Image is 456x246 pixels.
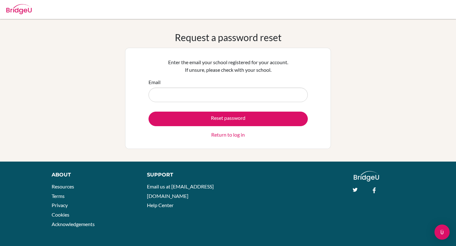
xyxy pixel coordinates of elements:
a: Acknowledgements [52,221,95,227]
p: Enter the email your school registered for your account. If unsure, please check with your school. [149,58,308,74]
a: Help Center [147,202,174,208]
img: logo_white@2x-f4f0deed5e89b7ecb1c2cc34c3e3d731f90f0f143d5ea2071677605dd97b5244.png [354,171,379,181]
a: Privacy [52,202,68,208]
div: About [52,171,133,179]
a: Return to log in [211,131,245,138]
a: Resources [52,183,74,189]
label: Email [149,78,161,86]
a: Terms [52,193,65,199]
img: Bridge-U [6,4,32,14]
div: Support [147,171,222,179]
a: Email us at [EMAIL_ADDRESS][DOMAIN_NAME] [147,183,214,199]
h1: Request a password reset [175,32,282,43]
a: Cookies [52,212,69,218]
div: Open Intercom Messenger [434,224,450,240]
button: Reset password [149,112,308,126]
